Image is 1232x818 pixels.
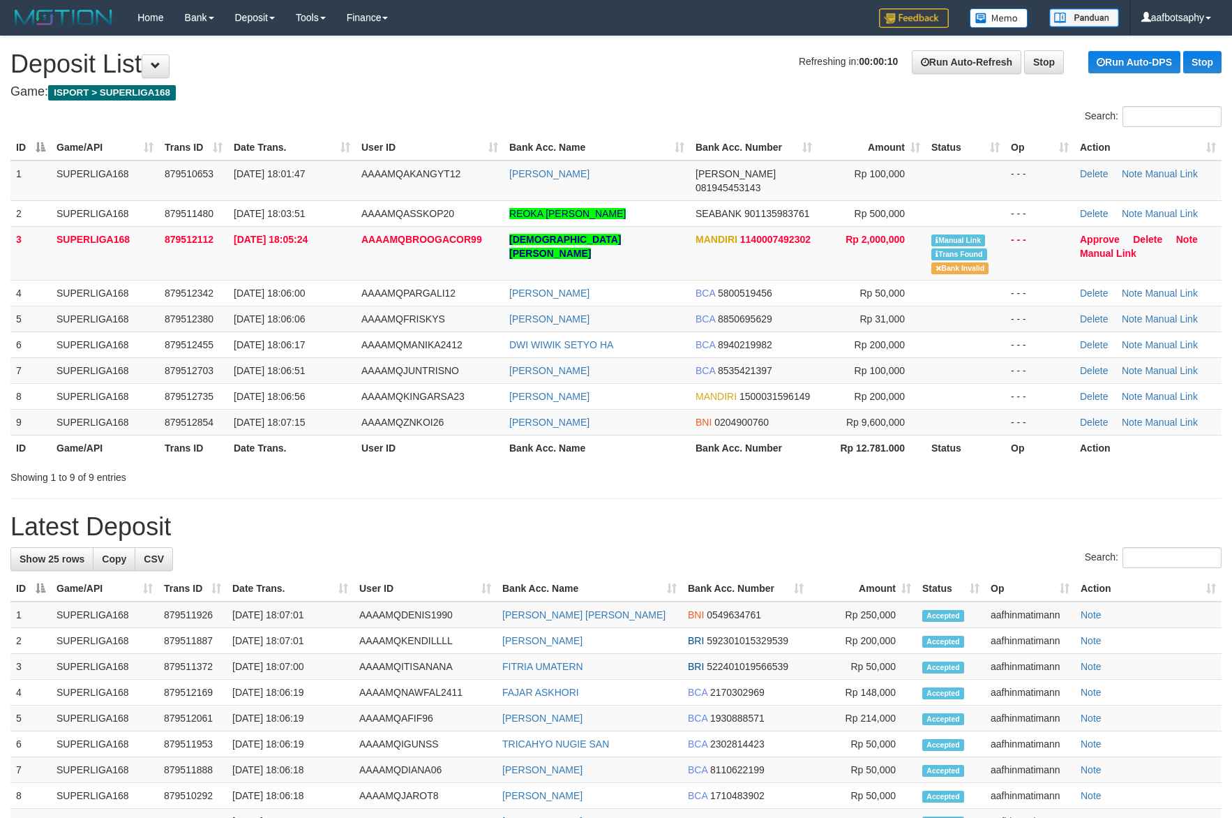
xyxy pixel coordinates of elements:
[1122,313,1143,325] a: Note
[688,713,707,724] span: BCA
[688,635,704,646] span: BRI
[10,465,503,484] div: Showing 1 to 9 of 9 entries
[879,8,949,28] img: Feedback.jpg
[846,234,905,245] span: Rp 2,000,000
[985,602,1075,628] td: aafhinmatimann
[1122,417,1143,428] a: Note
[354,628,497,654] td: AAAAMQKENDILLLL
[1145,365,1198,376] a: Manual Link
[718,313,772,325] span: Copy 8850695629 to clipboard
[509,208,626,219] a: REOKA [PERSON_NAME]
[985,628,1075,654] td: aafhinmatimann
[234,234,308,245] span: [DATE] 18:05:24
[509,339,613,350] a: DWI WIWIK SETYO HA
[51,226,159,280] td: SUPERLIGA168
[690,135,818,161] th: Bank Acc. Number: activate to sort column ascending
[688,764,707,775] span: BCA
[1005,332,1074,357] td: - - -
[922,791,964,803] span: Accepted
[922,739,964,751] span: Accepted
[809,783,917,809] td: Rp 50,000
[51,161,159,201] td: SUPERLIGA168
[1080,313,1108,325] a: Delete
[1145,339,1198,350] a: Manual Link
[1081,687,1102,698] a: Note
[1145,391,1198,402] a: Manual Link
[502,661,583,672] a: FITRIA UMATERN
[10,757,51,783] td: 7
[51,280,159,306] td: SUPERLIGA168
[710,738,765,750] span: Copy 2302814423 to clipboard
[502,687,579,698] a: FAJAR ASKHORI
[1122,365,1143,376] a: Note
[10,135,51,161] th: ID: activate to sort column descending
[718,365,772,376] span: Copy 8535421397 to clipboard
[234,313,305,325] span: [DATE] 18:06:06
[1080,288,1108,299] a: Delete
[1145,168,1198,179] a: Manual Link
[48,85,176,101] span: ISPORT > SUPERLIGA168
[922,765,964,777] span: Accepted
[931,235,985,246] span: Manually Linked
[970,8,1028,28] img: Button%20Memo.svg
[144,553,164,565] span: CSV
[1005,200,1074,226] td: - - -
[985,706,1075,731] td: aafhinmatimann
[361,391,465,402] span: AAAAMQKINGARSA23
[985,576,1075,602] th: Op: activate to sort column ascending
[809,628,917,654] td: Rp 200,000
[1122,106,1222,127] input: Search:
[227,680,354,706] td: [DATE] 18:06:19
[354,654,497,680] td: AAAAMQITISANANA
[912,50,1021,74] a: Run Auto-Refresh
[688,661,704,672] span: BRI
[361,208,454,219] span: AAAAMQASSKOP20
[51,731,158,757] td: SUPERLIGA168
[10,628,51,654] td: 2
[718,339,772,350] span: Copy 8940219982 to clipboard
[227,628,354,654] td: [DATE] 18:07:01
[51,435,159,461] th: Game/API
[926,135,1005,161] th: Status: activate to sort column ascending
[922,662,964,674] span: Accepted
[504,435,690,461] th: Bank Acc. Name
[354,602,497,628] td: AAAAMQDENIS1990
[10,200,51,226] td: 2
[922,610,964,622] span: Accepted
[354,576,497,602] th: User ID: activate to sort column ascending
[1080,248,1136,259] a: Manual Link
[502,764,583,775] a: [PERSON_NAME]
[502,609,666,620] a: [PERSON_NAME] [PERSON_NAME]
[710,713,765,724] span: Copy 1930888571 to clipboard
[696,168,776,179] span: [PERSON_NAME]
[51,332,159,357] td: SUPERLIGA168
[165,313,213,325] span: 879512380
[985,783,1075,809] td: aafhinmatimann
[502,635,583,646] a: [PERSON_NAME]
[10,85,1222,99] h4: Game:
[1081,738,1102,750] a: Note
[502,738,609,750] a: TRICAHYO NUGIE SAN
[696,339,715,350] span: BCA
[234,288,305,299] span: [DATE] 18:06:00
[165,417,213,428] span: 879512854
[718,288,772,299] span: Copy 5800519456 to clipboard
[1005,226,1074,280] td: - - -
[10,576,51,602] th: ID: activate to sort column descending
[158,602,227,628] td: 879511926
[739,391,810,402] span: Copy 1500031596149 to clipboard
[158,757,227,783] td: 879511888
[10,680,51,706] td: 4
[1080,339,1108,350] a: Delete
[361,339,463,350] span: AAAAMQMANIKA2412
[51,628,158,654] td: SUPERLIGA168
[855,365,905,376] span: Rp 100,000
[509,168,589,179] a: [PERSON_NAME]
[1080,208,1108,219] a: Delete
[10,50,1222,78] h1: Deposit List
[165,288,213,299] span: 879512342
[696,182,760,193] span: Copy 081945453143 to clipboard
[165,168,213,179] span: 879510653
[714,417,769,428] span: Copy 0204900760 to clipboard
[922,636,964,648] span: Accepted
